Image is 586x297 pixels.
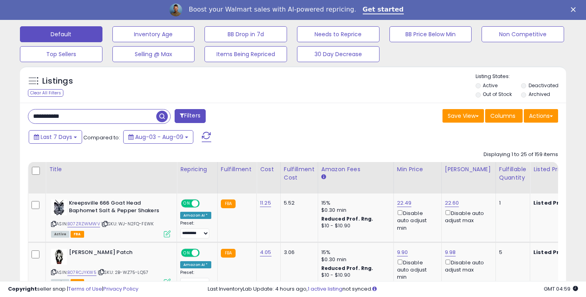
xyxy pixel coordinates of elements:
[321,165,390,174] div: Amazon Fees
[321,265,374,272] b: Reduced Prof. Rng.
[397,199,412,207] a: 22.49
[98,269,148,276] span: | SKU: 2B-WZ75-LQ57
[205,26,287,42] button: BB Drop in 7d
[205,46,287,62] button: Items Being Repriced
[221,199,236,208] small: FBA
[485,109,523,123] button: Columns
[199,249,211,256] span: OFF
[321,256,387,263] div: $0.30 min
[524,109,558,123] button: Actions
[182,200,192,207] span: ON
[51,231,69,238] span: All listings currently available for purchase on Amazon
[389,26,472,42] button: BB Price Below Min
[208,285,578,293] div: Last InventoryLab Update: 4 hours ago, not synced.
[112,26,195,42] button: Inventory Age
[260,199,271,207] a: 11.25
[169,4,182,16] img: Profile image for Adrian
[29,130,82,144] button: Last 7 Days
[199,200,211,207] span: OFF
[20,46,102,62] button: Top Sellers
[397,258,435,281] div: Disable auto adjust min
[260,165,277,174] div: Cost
[51,199,171,236] div: ASIN:
[445,165,492,174] div: [PERSON_NAME]
[442,109,484,123] button: Save View
[51,249,171,285] div: ASIN:
[67,221,100,227] a: B07ZRZWMWV
[533,199,570,207] b: Listed Price:
[20,26,102,42] button: Default
[221,165,253,174] div: Fulfillment
[483,91,512,98] label: Out of Stock
[321,249,387,256] div: 15%
[135,133,183,141] span: Aug-03 - Aug-09
[182,249,192,256] span: ON
[321,199,387,207] div: 15%
[529,91,550,98] label: Archived
[476,73,566,80] p: Listing States:
[41,133,72,141] span: Last 7 Days
[123,130,193,144] button: Aug-03 - Aug-09
[103,285,138,293] a: Privacy Policy
[284,249,312,256] div: 3.06
[499,165,527,182] div: Fulfillable Quantity
[544,285,578,293] span: 2025-08-17 04:59 GMT
[51,249,67,265] img: 41p38GLnkvL._SL40_.jpg
[51,199,67,215] img: 51uga-ife3L._SL40_.jpg
[68,285,102,293] a: Terms of Use
[71,231,84,238] span: FBA
[533,248,570,256] b: Listed Price:
[83,134,120,141] span: Compared to:
[484,151,558,158] div: Displaying 1 to 25 of 159 items
[445,258,490,274] div: Disable auto adjust max
[42,76,73,87] h5: Listings
[499,199,524,207] div: 1
[363,6,404,14] a: Get started
[221,249,236,258] small: FBA
[321,215,374,222] b: Reduced Prof. Rng.
[180,165,214,174] div: Repricing
[175,109,206,123] button: Filters
[49,165,173,174] div: Title
[189,6,356,14] div: Boost your Walmart sales with AI-powered repricing.
[308,285,342,293] a: 1 active listing
[483,82,498,89] label: Active
[297,46,380,62] button: 30 Day Decrease
[397,209,435,232] div: Disable auto adjust min
[490,112,515,120] span: Columns
[297,26,380,42] button: Needs to Reprice
[101,221,153,227] span: | SKU: WJ-N2FQ-FEWK
[284,199,312,207] div: 5.52
[8,285,138,293] div: seller snap | |
[260,248,271,256] a: 4.05
[397,248,408,256] a: 9.90
[28,89,63,97] div: Clear All Filters
[180,212,211,219] div: Amazon AI *
[482,26,564,42] button: Non Competitive
[112,46,195,62] button: Selling @ Max
[67,269,96,276] a: B07RCJYKW5
[321,207,387,214] div: $0.30 min
[69,199,166,216] b: Kreepsville 666 Goat Head Baphomet Salt & Pepper Shakers
[397,165,438,174] div: Min Price
[69,249,166,258] b: [PERSON_NAME] Patch
[180,270,211,288] div: Preset:
[180,261,211,268] div: Amazon AI *
[529,82,558,89] label: Deactivated
[445,209,490,224] div: Disable auto adjust max
[180,221,211,238] div: Preset:
[321,223,387,229] div: $10 - $10.90
[321,174,326,181] small: Amazon Fees.
[445,199,459,207] a: 22.60
[284,165,315,182] div: Fulfillment Cost
[499,249,524,256] div: 5
[445,248,456,256] a: 9.98
[8,285,37,293] strong: Copyright
[571,7,579,12] div: Close
[321,272,387,279] div: $10 - $10.90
